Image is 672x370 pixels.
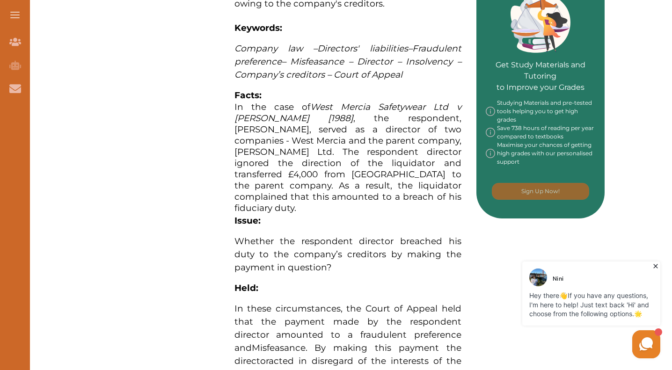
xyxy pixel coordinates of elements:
div: Save 738 hours of reading per year compared to textbooks [486,124,596,141]
img: info-img [486,124,495,141]
span: West Mercia Safetywear Ltd v [PERSON_NAME] [1988] [234,102,461,123]
span: Directors' liabilities [317,43,408,54]
strong: Held: [234,283,258,293]
div: Studying Materials and pre-tested tools helping you to get high grades [486,99,596,124]
button: [object Object] [492,183,589,200]
span: In these circumstances, the Court of Appeal held that the payment made by the respondent director... [234,303,461,353]
span: Whether the respondent director breached his duty to the company’s creditors by making the paymen... [234,236,461,273]
img: info-img [486,99,495,124]
span: Fraudulent preference [234,43,461,67]
span: – [408,43,412,54]
p: Sign Up Now! [521,187,560,196]
div: Maximise your chances of getting high grades with our personalised support [486,141,596,166]
strong: Keywords: [234,22,282,33]
span: – [313,43,317,54]
span: In the case of , the respondent, [PERSON_NAME], served as a director of two companies - West Merc... [234,102,461,213]
span: Company law [234,43,303,54]
strong: Facts: [234,90,262,101]
iframe: HelpCrunch [447,259,663,361]
img: info-img [486,141,495,166]
span: – Misfeasance – Director – Insolvency – Company’s creditors – Court of Appeal [234,56,461,80]
p: Get Study Materials and Tutoring to Improve your Grades [486,33,596,93]
iframe: Reviews Badge Ribbon Widget [488,256,665,278]
span: Misfeasance. By making this payment the director [234,342,461,366]
strong: Issue: [234,215,261,226]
